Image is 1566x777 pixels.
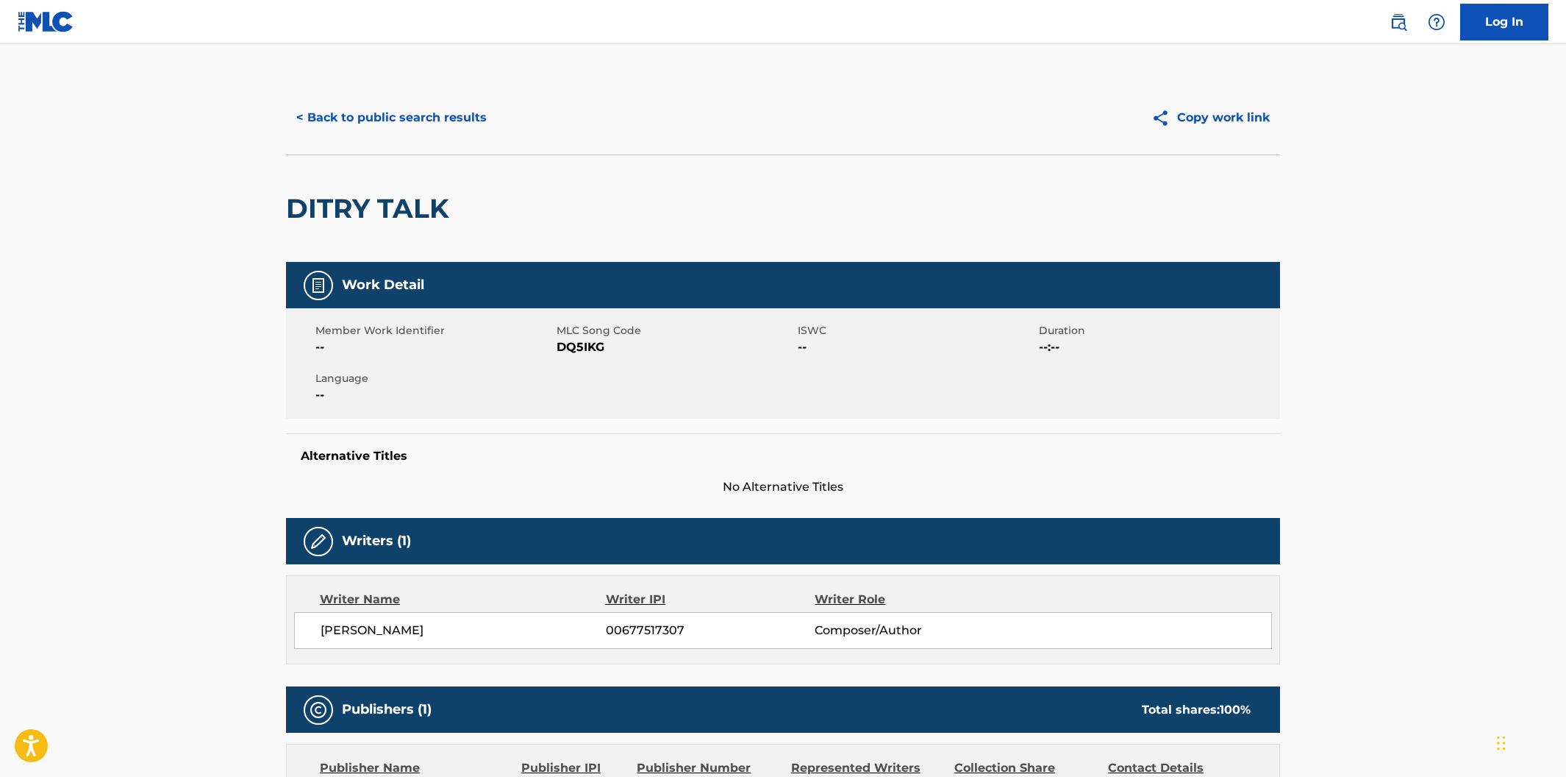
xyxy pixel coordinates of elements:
span: -- [315,338,553,356]
img: MLC Logo [18,11,74,32]
a: Public Search [1384,7,1413,37]
div: Help [1422,7,1451,37]
button: < Back to public search results [286,99,497,136]
button: Copy work link [1141,99,1280,136]
h5: Alternative Titles [301,449,1265,464]
div: Contact Details [1108,759,1251,777]
span: -- [315,386,553,404]
span: ISWC [798,323,1035,338]
span: 00677517307 [606,622,815,639]
img: Writers [310,533,327,550]
h2: DITRY TALK [286,192,457,225]
div: Writer Name [320,591,606,609]
span: Language [315,371,553,386]
img: Work Detail [310,277,327,294]
div: Collection Share [954,759,1097,777]
div: Publisher Name [320,759,510,777]
span: [PERSON_NAME] [321,622,606,639]
div: Publisher IPI [521,759,626,777]
span: Composer/Author [815,622,1005,639]
span: -- [798,338,1035,356]
div: Publisher Number [637,759,779,777]
img: help [1428,13,1445,31]
iframe: Chat Widget [1492,706,1566,777]
div: Total shares: [1142,701,1251,719]
div: Drag [1497,721,1506,765]
span: Duration [1039,323,1276,338]
div: Represented Writers [791,759,943,777]
span: MLC Song Code [557,323,794,338]
span: No Alternative Titles [286,478,1280,496]
img: search [1390,13,1407,31]
span: --:-- [1039,338,1276,356]
h5: Work Detail [342,277,424,294]
span: 100 % [1220,703,1251,717]
span: DQ5IKG [557,338,794,356]
h5: Writers (1) [342,533,411,550]
img: Copy work link [1151,109,1177,127]
div: Writer Role [815,591,1005,609]
img: Publishers [310,701,327,719]
span: Member Work Identifier [315,323,553,338]
div: Writer IPI [606,591,815,609]
h5: Publishers (1) [342,701,432,718]
a: Log In [1460,4,1548,40]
